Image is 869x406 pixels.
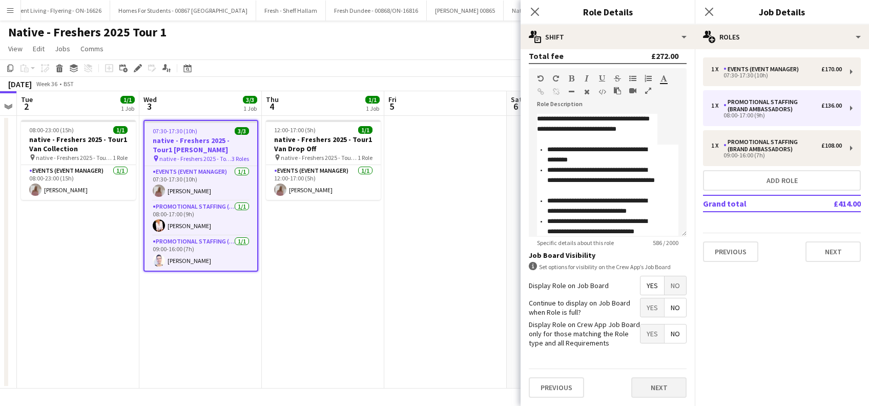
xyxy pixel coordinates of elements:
[153,127,197,135] span: 07:30-17:30 (10h)
[703,195,800,212] td: Grand total
[8,79,32,89] div: [DATE]
[640,324,664,343] span: Yes
[614,87,621,95] button: Paste as plain text
[358,126,373,134] span: 1/1
[598,74,606,83] button: Underline
[640,276,664,295] span: Yes
[243,105,257,112] div: 1 Job
[529,281,609,290] label: Display Role on Job Board
[645,239,687,247] span: 586 / 2000
[821,66,842,73] div: £170.00
[113,126,128,134] span: 1/1
[711,153,842,158] div: 09:00-16:00 (7h)
[568,74,575,83] button: Bold
[529,251,687,260] h3: Job Board Visibility
[521,25,695,49] div: Shift
[723,66,803,73] div: Events (Event Manager)
[703,170,861,191] button: Add role
[266,165,381,200] app-card-role: Events (Event Manager)1/112:00-17:00 (5h)[PERSON_NAME]
[264,100,279,112] span: 4
[51,42,74,55] a: Jobs
[21,95,33,104] span: Tue
[645,74,652,83] button: Ordered List
[266,135,381,153] h3: native - Freshers 2025 - Tour1 Van Drop Off
[113,154,128,161] span: 1 Role
[110,1,256,21] button: Homes For Students - 00867 [GEOGRAPHIC_DATA]
[529,320,640,348] label: Display Role on Crew App Job Board only for those matching the Role type and all Requirements
[142,100,157,112] span: 3
[821,102,842,109] div: £136.00
[266,95,279,104] span: Thu
[121,105,134,112] div: 1 Job
[614,74,621,83] button: Strikethrough
[34,80,59,88] span: Week 36
[232,155,249,163] span: 3 Roles
[703,241,758,262] button: Previous
[8,44,23,53] span: View
[529,262,687,272] div: Set options for visibility on the Crew App’s Job Board
[583,74,590,83] button: Italic
[821,142,842,149] div: £108.00
[243,96,257,104] span: 3/3
[711,113,842,118] div: 08:00-17:00 (9h)
[143,120,258,272] app-job-card: 07:30-17:30 (10h)3/3native - Freshers 2025 - Tour1 [PERSON_NAME] native - Freshers 2025 - Tour1 [...
[274,126,316,134] span: 12:00-17:00 (5h)
[143,95,157,104] span: Wed
[235,127,249,135] span: 3/3
[529,377,584,398] button: Previous
[36,154,113,161] span: native - Freshers 2025 - Tour1 Van Collection
[29,126,74,134] span: 08:00-23:00 (15h)
[629,87,636,95] button: Insert video
[19,100,33,112] span: 2
[21,165,136,200] app-card-role: Events (Event Manager)1/108:00-23:00 (15h)[PERSON_NAME]
[358,154,373,161] span: 1 Role
[660,74,667,83] button: Text Color
[598,88,606,96] button: HTML Code
[695,25,869,49] div: Roles
[529,298,640,317] label: Continue to display on Job Board when Role is full?
[366,105,379,112] div: 1 Job
[55,44,70,53] span: Jobs
[665,324,686,343] span: No
[645,87,652,95] button: Fullscreen
[629,74,636,83] button: Unordered List
[552,74,560,83] button: Redo
[805,241,861,262] button: Next
[266,120,381,200] app-job-card: 12:00-17:00 (5h)1/1native - Freshers 2025 - Tour1 Van Drop Off native - Freshers 2025 - Tour1 Van...
[8,25,167,40] h1: Native - Freshers 2025 Tour 1
[281,154,358,161] span: native - Freshers 2025 - Tour1 Van Drop Off
[651,51,678,61] div: £272.00
[159,155,232,163] span: native - Freshers 2025 - Tour1 [PERSON_NAME]
[80,44,104,53] span: Comms
[64,80,74,88] div: BST
[529,239,622,247] span: Specific details about this role
[800,195,861,212] td: £414.00
[365,96,380,104] span: 1/1
[723,98,821,113] div: Promotional Staffing (Brand Ambassadors)
[120,96,135,104] span: 1/1
[144,136,257,154] h3: native - Freshers 2025 - Tour1 [PERSON_NAME]
[388,95,397,104] span: Fri
[29,42,49,55] a: Edit
[537,74,544,83] button: Undo
[640,298,664,317] span: Yes
[711,102,723,109] div: 1 x
[568,88,575,96] button: Horizontal Line
[21,120,136,200] app-job-card: 08:00-23:00 (15h)1/1native - Freshers 2025 - Tour1 Van Collection native - Freshers 2025 - Tour1 ...
[387,100,397,112] span: 5
[509,100,522,112] span: 6
[665,298,686,317] span: No
[723,138,821,153] div: Promotional Staffing (Brand Ambassadors)
[4,42,27,55] a: View
[33,44,45,53] span: Edit
[144,201,257,236] app-card-role: Promotional Staffing (Brand Ambassadors)1/108:00-17:00 (9h)[PERSON_NAME]
[665,276,686,295] span: No
[144,236,257,271] app-card-role: Promotional Staffing (Brand Ambassadors)1/109:00-16:00 (7h)[PERSON_NAME]
[76,42,108,55] a: Comms
[583,88,590,96] button: Clear Formatting
[695,5,869,18] h3: Job Details
[256,1,326,21] button: Fresh - Sheff Hallam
